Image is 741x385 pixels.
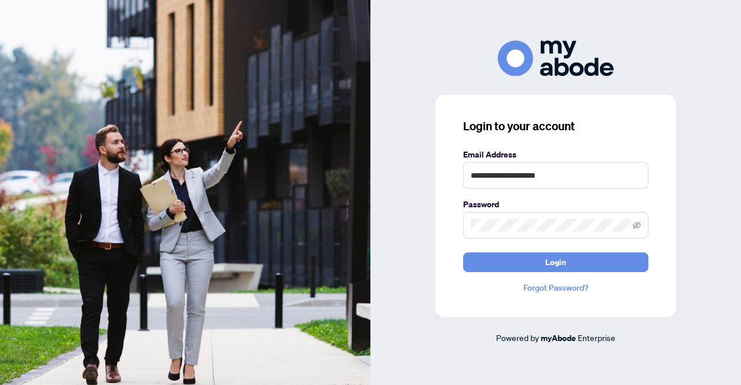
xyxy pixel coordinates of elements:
h3: Login to your account [463,118,648,134]
span: Enterprise [578,332,615,343]
label: Password [463,198,648,211]
a: Forgot Password? [463,281,648,294]
span: eye-invisible [633,221,641,229]
span: Powered by [496,332,539,343]
img: ma-logo [498,41,614,76]
a: myAbode [541,332,576,344]
span: Login [545,253,566,272]
button: Login [463,252,648,272]
label: Email Address [463,148,648,161]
